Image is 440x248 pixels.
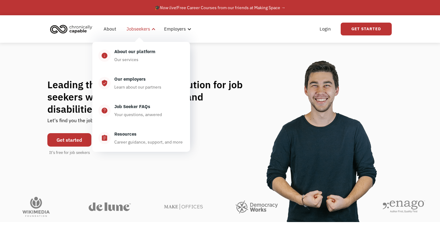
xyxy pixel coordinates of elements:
[160,5,177,10] em: Now live!
[47,78,255,115] h1: Leading the flexible work revolution for job seekers with chronic illnesses and disabilities
[114,56,138,63] div: Our services
[101,107,108,114] div: help_center
[49,150,90,156] div: It's free for job seekers
[101,52,108,59] div: info
[92,124,190,152] a: assignmentResourcesCareer guidance, support, and more
[114,103,150,110] div: Job Seeker FAQs
[123,19,157,39] div: Jobseekers
[92,69,190,97] a: verified_userOur employersLearn about our partners
[101,79,108,87] div: verified_user
[164,25,186,33] div: Employers
[92,39,190,152] nav: Jobseekers
[160,19,193,39] div: Employers
[114,138,183,146] div: Career guidance, support, and more
[155,4,285,11] div: 🎓 Free Career Courses from our friends at Making Space →
[316,19,335,39] a: Login
[92,42,190,69] a: infoAbout our platformOur services
[114,111,162,118] div: Your questions, anwered
[100,19,120,39] a: About
[114,75,146,83] div: Our employers
[114,83,161,91] div: Learn about our partners
[101,134,108,142] div: assignment
[48,22,97,36] a: home
[341,23,392,35] a: Get Started
[48,22,94,36] img: Chronically Capable logo
[114,130,137,138] div: Resources
[92,97,190,124] a: help_centerJob Seeker FAQsYour questions, anwered
[127,25,150,33] div: Jobseekers
[47,115,128,130] div: Let's find you the job of your dreams
[47,133,91,147] a: Get started
[114,48,155,55] div: About our platform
